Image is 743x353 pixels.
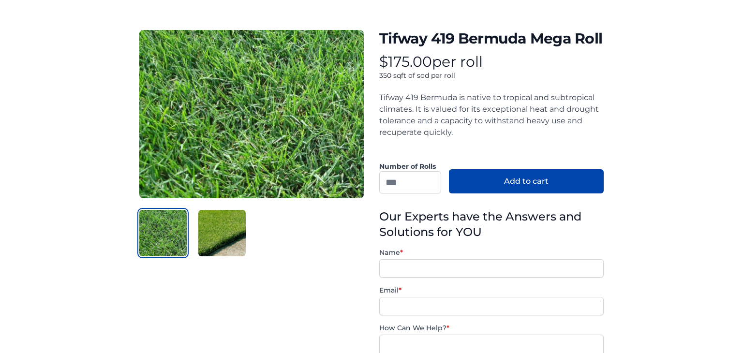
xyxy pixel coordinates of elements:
img: Product Image 1 [139,210,187,256]
label: How Can We Help? [379,323,604,333]
span: $175.00 [379,53,432,71]
label: Number of Rolls [379,162,441,171]
button: Add to cart [449,169,604,193]
span: per roll [379,53,483,71]
h3: Our Experts have the Answers and Solutions for YOU [379,209,604,240]
img: Product Image 2 [198,210,246,256]
div: Tifway 419 Bermuda is native to tropical and subtropical climates. It is valued for its exception... [379,92,604,150]
label: Email [379,285,604,295]
img: Detail Product Image 1 [139,30,364,198]
h1: Tifway 419 Bermuda Mega Roll [379,30,604,47]
p: 350 sqft of sod per roll [379,71,604,80]
label: Name [379,248,604,257]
